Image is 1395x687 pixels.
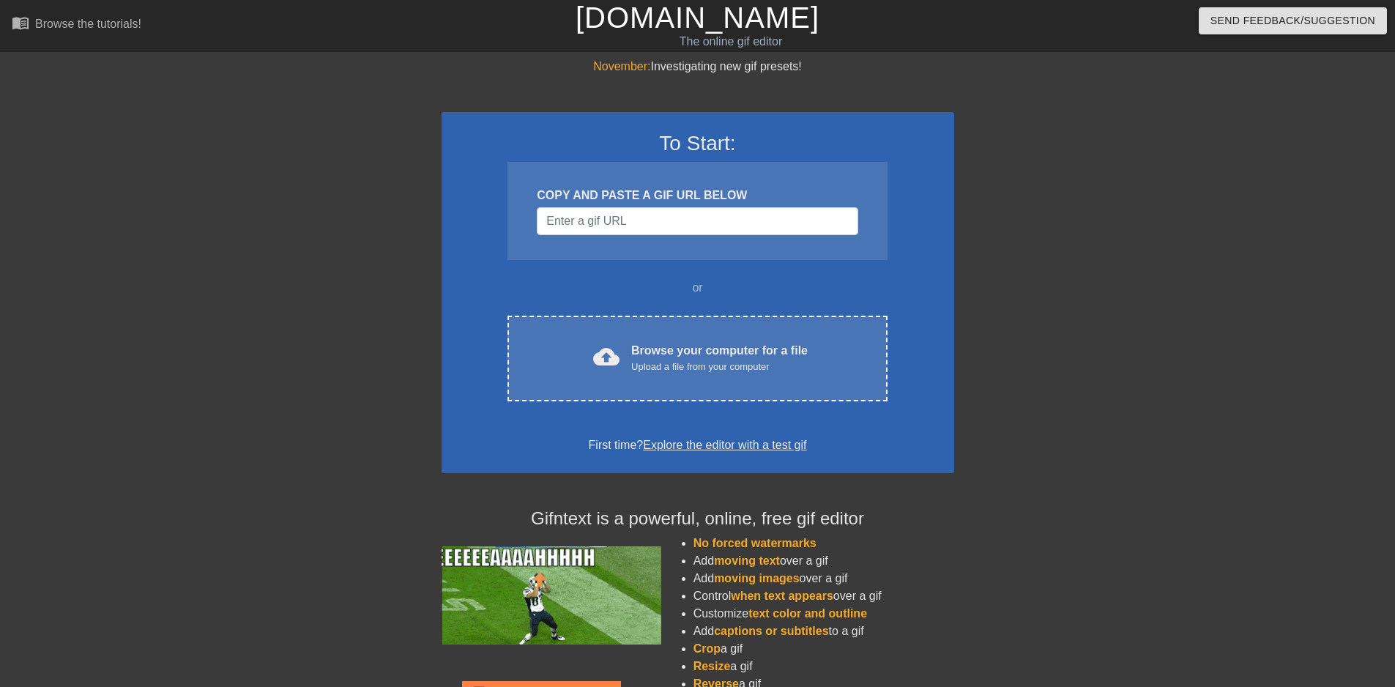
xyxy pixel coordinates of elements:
[693,587,954,605] li: Control over a gif
[593,60,650,73] span: November:
[35,18,141,30] div: Browse the tutorials!
[714,625,828,637] span: captions or subtitles
[537,187,858,204] div: COPY AND PASTE A GIF URL BELOW
[12,14,29,31] span: menu_book
[442,508,954,530] h4: Gifntext is a powerful, online, free gif editor
[1199,7,1387,34] button: Send Feedback/Suggestion
[631,342,808,374] div: Browse your computer for a file
[693,537,816,549] span: No forced watermarks
[731,590,833,602] span: when text appears
[1210,12,1375,30] span: Send Feedback/Suggestion
[461,437,935,454] div: First time?
[693,640,954,658] li: a gif
[643,439,806,451] a: Explore the editor with a test gif
[693,623,954,640] li: Add to a gif
[461,131,935,156] h3: To Start:
[693,552,954,570] li: Add over a gif
[472,33,989,51] div: The online gif editor
[537,207,858,235] input: Username
[576,1,819,34] a: [DOMAIN_NAME]
[12,14,141,37] a: Browse the tutorials!
[442,546,661,645] img: football_small.gif
[714,554,780,567] span: moving text
[714,572,799,584] span: moving images
[693,570,954,587] li: Add over a gif
[593,343,620,370] span: cloud_upload
[442,58,954,75] div: Investigating new gif presets!
[693,642,721,655] span: Crop
[693,605,954,623] li: Customize
[748,607,867,620] span: text color and outline
[631,360,808,374] div: Upload a file from your computer
[480,279,916,297] div: or
[693,660,731,672] span: Resize
[693,658,954,675] li: a gif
